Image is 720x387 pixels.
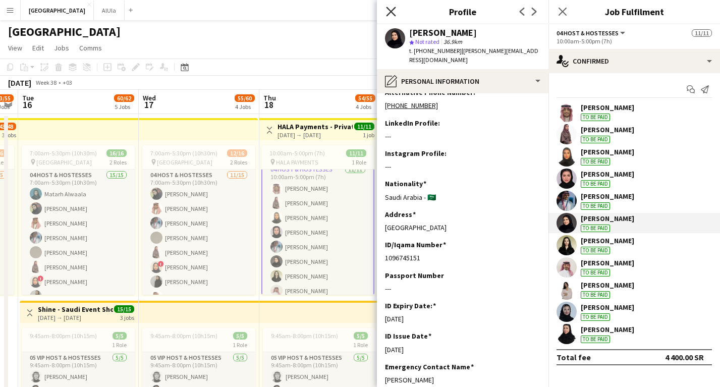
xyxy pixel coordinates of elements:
h3: Address [385,210,416,219]
span: 5/5 [233,332,247,340]
div: To be paid [581,313,610,321]
div: --- [385,162,540,171]
h3: ID/Iqama Number [385,240,446,249]
span: 60/62 [114,94,134,102]
div: 3 jobs [120,313,134,321]
div: To be paid [581,291,610,299]
span: 7:00am-5:30pm (10h30m) [150,149,217,157]
div: Confirmed [548,49,720,73]
div: [DATE] [8,78,31,88]
div: To be paid [581,180,610,188]
span: 1 Role [112,341,127,349]
div: Total fee [557,352,591,362]
h3: ID Expiry Date: [385,301,436,310]
app-job-card: 7:00am-5:30pm (10h30m)12/16 [GEOGRAPHIC_DATA]2 Roles04 Host & Hostesses11/157:00am-5:30pm (10h30m... [142,145,255,295]
div: [PERSON_NAME] [581,170,634,179]
span: [GEOGRAPHIC_DATA] [157,158,212,166]
div: [DATE] → [DATE] [278,131,353,139]
h3: Shine - Saudi Event Show [38,305,113,314]
span: 1 Role [353,341,368,349]
div: --- [385,132,540,141]
h3: Instagram Profile: [385,149,447,158]
div: 4 Jobs [356,103,375,110]
a: Edit [28,41,48,54]
div: [GEOGRAPHIC_DATA] [385,223,540,232]
div: To be paid [581,336,610,343]
button: [GEOGRAPHIC_DATA] [21,1,94,20]
h3: ID Issue Date [385,331,431,341]
div: [PERSON_NAME] [581,125,634,134]
div: [PERSON_NAME] [581,281,634,290]
div: [DATE] → [DATE] [38,314,113,321]
h1: [GEOGRAPHIC_DATA] [8,24,121,39]
div: [PERSON_NAME] [581,258,634,267]
span: 5/5 [354,332,368,340]
app-job-card: 10:00am-5:00pm (7h)11/11 HALA PAYMENTS1 Role04 Host & Hostesses11/1110:00am-5:00pm (7h)[PERSON_NA... [261,145,374,295]
span: HALA PAYMENTS [276,158,318,166]
span: 17 [141,99,156,110]
span: 10:00am-5:00pm (7h) [269,149,325,157]
span: Not rated [415,38,439,45]
span: Tue [22,93,34,102]
span: 1 Role [352,158,366,166]
span: Comms [79,43,102,52]
div: [DATE] [385,314,540,323]
button: AlUla [94,1,125,20]
app-job-card: 7:00am-5:30pm (10h30m)16/16 [GEOGRAPHIC_DATA]2 Roles04 Host & Hostesses15/157:00am-5:30pm (10h30m... [22,145,135,295]
div: +03 [63,79,72,86]
h3: Job Fulfilment [548,5,720,18]
div: To be paid [581,136,610,143]
span: ! [37,275,43,282]
span: ! [158,261,164,267]
div: Saudi Arabia - 🇸🇦 [385,193,540,202]
div: [PERSON_NAME] [581,192,634,201]
div: [DATE] [385,345,540,354]
span: 55/60 [235,94,255,102]
span: 5/5 [113,332,127,340]
span: 04 Host & Hostesses [557,29,619,37]
div: To be paid [581,269,610,277]
div: [PERSON_NAME] [581,214,634,223]
a: View [4,41,26,54]
span: 11/11 [692,29,712,37]
div: [PERSON_NAME] [581,303,634,312]
span: 9:45am-8:00pm (10h15m) [271,332,338,340]
span: 54/55 [355,94,375,102]
div: To be paid [581,247,610,254]
span: Thu [263,93,276,102]
div: 1096745151 [385,253,540,262]
h3: Emergency Contact Name [385,362,474,371]
span: [GEOGRAPHIC_DATA] [36,158,92,166]
span: t. [PHONE_NUMBER] [409,47,462,54]
div: [PERSON_NAME] [409,28,477,37]
span: 36.9km [441,38,464,45]
span: View [8,43,22,52]
a: Jobs [50,41,73,54]
span: 9:45am-8:00pm (10h15m) [150,332,217,340]
span: 2 Roles [230,158,247,166]
div: To be paid [581,202,610,210]
span: 18 [262,99,276,110]
span: 7:00am-5:30pm (10h30m) [30,149,97,157]
div: 1 job [363,130,374,139]
a: [PHONE_NUMBER] [385,101,438,110]
span: 15/15 [114,305,134,313]
div: 4 400.00 SR [665,352,704,362]
div: 4 Jobs [235,103,254,110]
span: 2 Roles [109,158,127,166]
h3: Nationality [385,179,426,188]
div: 5 Jobs [115,103,134,110]
span: Jobs [54,43,69,52]
h3: LinkedIn Profile: [385,119,440,128]
div: To be paid [581,225,610,232]
span: 1 Role [233,341,247,349]
div: To be paid [581,114,610,121]
span: Wed [143,93,156,102]
span: | [PERSON_NAME][EMAIL_ADDRESS][DOMAIN_NAME] [409,47,538,64]
span: 16 [21,99,34,110]
h3: HALA Payments - Private [DATE][DATE]. [278,122,353,131]
div: [PERSON_NAME] [581,325,634,334]
div: --- [385,284,540,293]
